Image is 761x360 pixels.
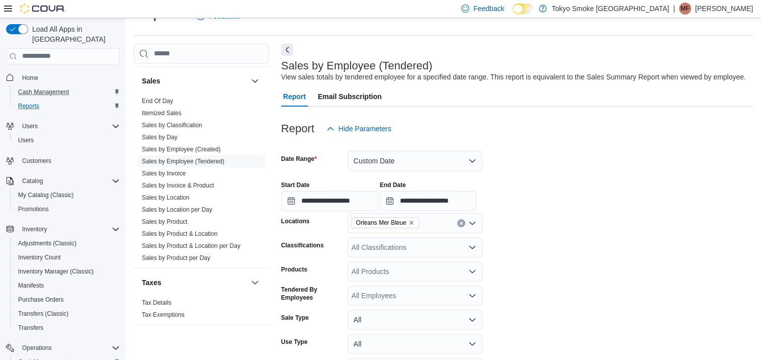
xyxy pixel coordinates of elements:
button: Home [2,70,124,85]
label: End Date [380,181,406,189]
button: Next [281,44,293,56]
span: Home [22,74,38,82]
span: Inventory [18,223,120,235]
span: End Of Day [142,97,173,105]
span: Customers [22,157,51,165]
span: Adjustments (Classic) [14,237,120,249]
a: Sales by Location [142,194,190,201]
button: Customers [2,153,124,168]
input: Dark Mode [513,4,534,14]
span: Operations [22,344,52,352]
button: Inventory [18,223,51,235]
button: Catalog [2,174,124,188]
a: Adjustments (Classic) [14,237,80,249]
span: Hide Parameters [339,124,391,134]
div: Sales [134,95,269,268]
span: Reports [14,100,120,112]
label: Locations [281,217,310,225]
span: Transfers (Classic) [18,310,68,318]
span: Users [22,122,38,130]
a: Promotions [14,203,53,215]
span: Users [18,120,120,132]
a: Manifests [14,280,48,292]
h3: Sales by Employee (Tendered) [281,60,433,72]
button: Open list of options [468,292,476,300]
button: Transfers (Classic) [10,307,124,321]
span: Orleans Mer Bleue [352,217,419,228]
h3: Taxes [142,278,161,288]
p: | [673,3,675,15]
button: Adjustments (Classic) [10,236,124,250]
button: Promotions [10,202,124,216]
button: My Catalog (Classic) [10,188,124,202]
button: Hide Parameters [322,119,395,139]
span: Load All Apps in [GEOGRAPHIC_DATA] [28,24,120,44]
span: Sales by Location [142,194,190,202]
div: Taxes [134,297,269,325]
span: Sales by Employee (Created) [142,145,221,153]
button: Purchase Orders [10,293,124,307]
span: Transfers (Classic) [14,308,120,320]
button: All [348,334,482,354]
span: Customers [18,154,120,167]
button: Inventory Count [10,250,124,264]
button: Taxes [142,278,247,288]
label: Tendered By Employees [281,286,344,302]
span: Sales by Product & Location per Day [142,242,240,250]
div: Matthew Frolander [679,3,691,15]
a: Sales by Employee (Created) [142,146,221,153]
a: Itemized Sales [142,110,182,117]
span: Tax Details [142,299,172,307]
span: Transfers [18,324,43,332]
button: Sales [249,75,261,87]
a: Sales by Invoice & Product [142,182,214,189]
a: Cash Management [14,86,73,98]
a: Users [14,134,38,146]
button: Cash Management [10,85,124,99]
button: Users [10,133,124,147]
span: Inventory Count [18,253,61,261]
a: Transfers [14,322,47,334]
span: Sales by Day [142,133,178,141]
a: Sales by Classification [142,122,202,129]
label: Products [281,265,307,274]
span: Cash Management [18,88,69,96]
span: Adjustments (Classic) [18,239,76,247]
button: Catalog [18,175,47,187]
button: Inventory [2,222,124,236]
a: Customers [18,155,55,167]
a: Tax Details [142,299,172,306]
span: Inventory [22,225,47,233]
button: Sales [142,76,247,86]
span: Purchase Orders [14,294,120,306]
a: Sales by Product & Location [142,230,218,237]
a: Sales by Product & Location per Day [142,242,240,249]
a: Sales by Day [142,134,178,141]
a: Sales by Product [142,218,188,225]
button: Inventory Manager (Classic) [10,264,124,279]
span: Inventory Manager (Classic) [14,265,120,278]
label: Start Date [281,181,310,189]
span: Users [18,136,34,144]
span: Operations [18,342,120,354]
span: Purchase Orders [18,296,64,304]
span: Email Subscription [318,86,382,107]
a: Inventory Manager (Classic) [14,265,98,278]
span: Catalog [22,177,43,185]
a: Home [18,72,42,84]
span: Promotions [14,203,120,215]
h3: Sales [142,76,160,86]
span: Manifests [14,280,120,292]
button: Transfers [10,321,124,335]
a: Sales by Product per Day [142,254,210,261]
a: Purchase Orders [14,294,68,306]
button: All [348,310,482,330]
button: Clear input [457,219,465,227]
div: View sales totals by tendered employee for a specified date range. This report is equivalent to t... [281,72,746,82]
span: Sales by Classification [142,121,202,129]
span: Transfers [14,322,120,334]
span: Cash Management [14,86,120,98]
label: Classifications [281,241,324,249]
span: My Catalog (Classic) [18,191,74,199]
